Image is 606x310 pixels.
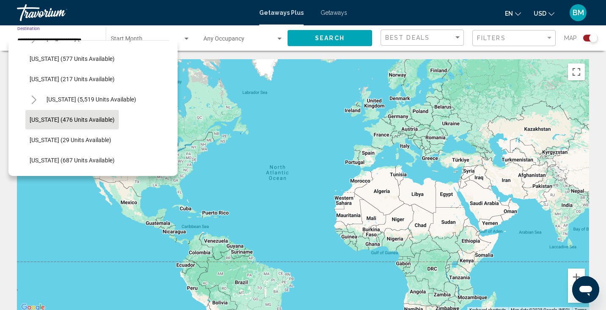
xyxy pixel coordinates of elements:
[30,157,115,164] span: [US_STATE] (687 units available)
[47,96,136,103] span: [US_STATE] (5,519 units available)
[25,151,119,170] button: [US_STATE] (687 units available)
[567,4,589,22] button: User Menu
[573,8,584,17] span: BM
[568,269,585,285] button: Zoom in
[564,32,577,44] span: Map
[568,63,585,80] button: Toggle fullscreen view
[288,30,372,46] button: Search
[25,91,42,108] button: Toggle Virginia (5,519 units available)
[25,130,115,150] button: [US_STATE] (29 units available)
[534,10,546,17] span: USD
[30,76,115,82] span: [US_STATE] (217 units available)
[321,9,347,16] a: Getaways
[259,9,304,16] a: Getaways Plus
[30,55,115,62] span: [US_STATE] (577 units available)
[505,10,513,17] span: en
[568,286,585,303] button: Zoom out
[25,49,119,69] button: [US_STATE] (577 units available)
[30,116,115,123] span: [US_STATE] (476 units available)
[472,30,556,47] button: Filter
[385,34,430,41] span: Best Deals
[42,90,140,109] button: [US_STATE] (5,519 units available)
[17,4,251,21] a: Travorium
[505,7,521,19] button: Change language
[572,276,599,303] iframe: Button to launch messaging window
[534,7,554,19] button: Change currency
[25,110,119,129] button: [US_STATE] (476 units available)
[385,34,461,41] mat-select: Sort by
[34,171,121,190] button: Mexico (2,524 units available)
[477,35,506,41] span: Filters
[315,35,345,42] span: Search
[25,69,119,89] button: [US_STATE] (217 units available)
[30,137,111,143] span: [US_STATE] (29 units available)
